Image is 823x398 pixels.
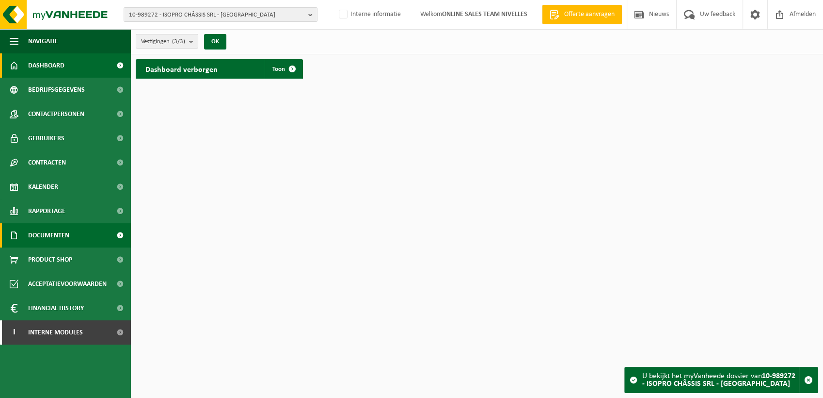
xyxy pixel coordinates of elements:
button: Vestigingen(3/3) [136,34,198,49]
a: Offerte aanvragen [542,5,622,24]
span: Navigatie [28,29,58,53]
label: Interne informatie [337,7,401,22]
strong: ONLINE SALES TEAM NIVELLES [442,11,527,18]
count: (3/3) [172,38,185,45]
span: Acceptatievoorwaarden [28,272,107,296]
h2: Dashboard verborgen [136,59,227,78]
button: 10-989272 - ISOPRO CHÂSSIS SRL - [GEOGRAPHIC_DATA] [124,7,317,22]
span: Vestigingen [141,34,185,49]
span: Bedrijfsgegevens [28,78,85,102]
span: Offerte aanvragen [562,10,617,19]
span: Financial History [28,296,84,320]
span: Dashboard [28,53,64,78]
span: Toon [272,66,285,72]
span: Gebruikers [28,126,64,150]
span: Contactpersonen [28,102,84,126]
span: Documenten [28,223,69,248]
button: OK [204,34,226,50]
span: Rapportage [28,199,65,223]
strong: 10-989272 - ISOPRO CHÂSSIS SRL - [GEOGRAPHIC_DATA] [642,372,795,388]
span: Kalender [28,175,58,199]
div: U bekijkt het myVanheede dossier van [642,367,799,393]
span: Contracten [28,150,66,175]
span: I [10,320,18,345]
span: Product Shop [28,248,72,272]
span: Interne modules [28,320,83,345]
span: 10-989272 - ISOPRO CHÂSSIS SRL - [GEOGRAPHIC_DATA] [129,8,304,22]
a: Toon [265,59,302,79]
